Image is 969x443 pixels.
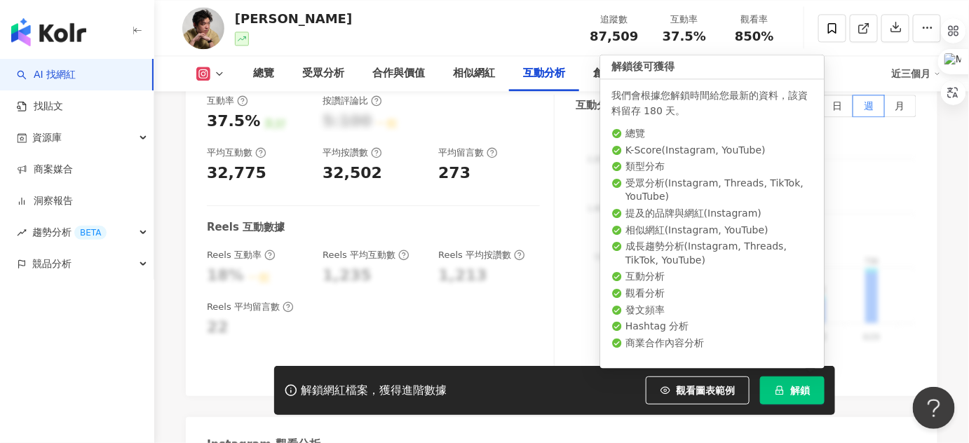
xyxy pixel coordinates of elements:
div: 近三個月 [892,62,941,85]
li: 提及的品牌與網紅 ( Instagram ) [611,207,813,221]
li: K-Score ( Instagram, YouTube ) [611,143,813,157]
div: 32,775 [207,163,266,184]
button: 解鎖 [760,376,825,404]
a: searchAI 找網紅 [17,68,76,82]
img: KOL Avatar [182,7,224,49]
div: 32,502 [323,163,382,184]
span: 資源庫 [32,122,62,154]
span: 解鎖 [790,385,810,396]
div: 觀看率 [728,13,781,27]
div: 平均留言數 [438,146,498,159]
div: 互動分析 [523,65,565,82]
div: Reels 平均互動數 [323,249,409,261]
div: 解鎖後可獲得 [600,55,825,79]
span: 競品分析 [32,248,72,280]
div: 我們會根據您解鎖時間給您最新的資料，該資料留存 180 天。 [611,88,813,118]
span: lock [775,386,785,395]
li: 觀看分析 [611,287,813,301]
a: 洞察報告 [17,194,73,208]
span: 日 [832,100,842,111]
li: 成長趨勢分析 ( Instagram, Threads, TikTok, YouTube ) [611,240,813,267]
span: 850% [735,29,774,43]
div: 按讚評論比 [323,95,382,107]
li: 總覽 [611,127,813,141]
div: 追蹤數 [588,13,641,27]
img: logo [11,18,86,46]
div: Reels 互動數據 [207,220,285,235]
button: 觀看圖表範例 [646,376,750,404]
a: 找貼文 [17,100,63,114]
span: 月 [895,100,905,111]
div: 平均按讚數 [323,146,382,159]
li: 相似網紅 ( Instagram, YouTube ) [611,223,813,237]
span: rise [17,228,27,238]
div: Reels 平均按讚數 [438,249,525,261]
div: 創作內容分析 [593,65,656,82]
div: 37.5% [207,111,260,132]
li: 受眾分析 ( Instagram, Threads, TikTok, YouTube ) [611,176,813,203]
div: 平均互動數 [207,146,266,159]
div: 互動率 [207,95,248,107]
a: 商案媒合 [17,163,73,177]
div: 互動分析儀表板 [576,98,649,113]
div: Reels 平均留言數 [207,301,294,313]
div: 受眾分析 [302,65,344,82]
div: 相似網紅 [453,65,495,82]
div: 合作與價值 [372,65,425,82]
li: 類型分布 [611,160,813,174]
li: 互動分析 [611,270,813,284]
span: 趨勢分析 [32,217,107,248]
span: 37.5% [663,29,706,43]
li: 發文頻率 [611,303,813,317]
div: BETA [74,226,107,240]
div: [PERSON_NAME] [235,10,352,27]
span: 週 [864,100,874,111]
span: 觀看圖表範例 [676,385,735,396]
div: 解鎖網紅檔案，獲得進階數據 [301,383,447,398]
li: Hashtag 分析 [611,320,813,334]
div: 總覽 [253,65,274,82]
div: 互動率 [658,13,711,27]
div: Reels 互動率 [207,249,276,261]
li: 商業合作內容分析 [611,336,813,350]
div: 273 [438,163,470,184]
span: 87,509 [590,29,638,43]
